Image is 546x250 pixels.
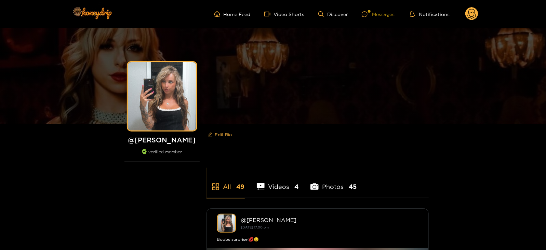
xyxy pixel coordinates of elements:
[362,10,395,18] div: Messages
[264,11,274,17] span: video-camera
[217,236,418,243] div: Boobs surprise!💋😉
[212,183,220,191] span: appstore
[318,11,348,17] a: Discover
[264,11,305,17] a: Video Shorts
[207,129,234,140] button: editEdit Bio
[241,225,269,229] small: [DATE] 17:00 pm
[241,217,418,223] div: @ [PERSON_NAME]
[349,182,357,191] span: 45
[257,167,299,198] li: Videos
[294,182,298,191] span: 4
[214,11,251,17] a: Home Feed
[207,167,245,198] li: All
[124,149,200,162] div: verified member
[215,131,232,138] span: Edit Bio
[408,11,452,17] button: Notifications
[237,182,245,191] span: 49
[214,11,224,17] span: home
[124,136,200,144] h1: @ [PERSON_NAME]
[208,132,212,137] span: edit
[310,167,357,198] li: Photos
[217,214,236,233] img: kendra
